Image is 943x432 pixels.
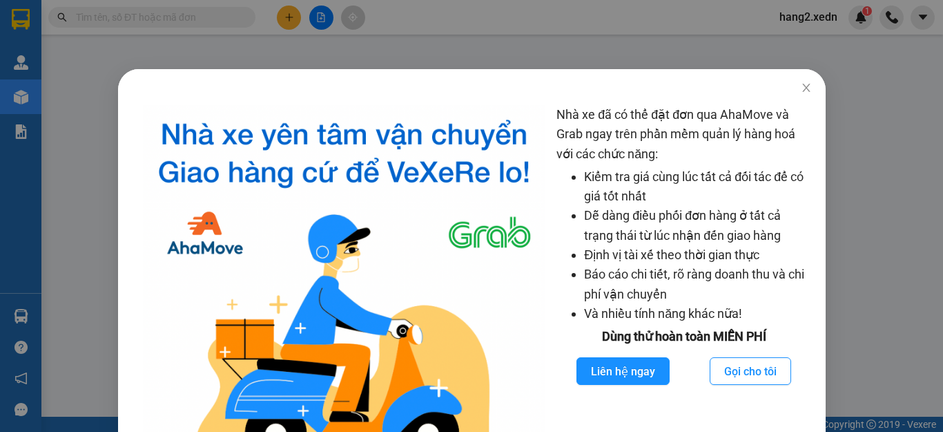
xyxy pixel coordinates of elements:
[556,327,811,346] div: Dùng thử hoàn toàn MIỄN PHÍ
[710,357,791,385] button: Gọi cho tôi
[584,304,811,323] li: Và nhiều tính năng khác nữa!
[584,167,811,207] li: Kiểm tra giá cùng lúc tất cả đối tác để có giá tốt nhất
[800,82,811,93] span: close
[591,363,655,380] span: Liên hệ ngay
[576,357,670,385] button: Liên hệ ngay
[584,206,811,245] li: Dễ dàng điều phối đơn hàng ở tất cả trạng thái từ lúc nhận đến giao hàng
[724,363,777,380] span: Gọi cho tôi
[786,69,825,108] button: Close
[584,265,811,304] li: Báo cáo chi tiết, rõ ràng doanh thu và chi phí vận chuyển
[584,245,811,265] li: Định vị tài xế theo thời gian thực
